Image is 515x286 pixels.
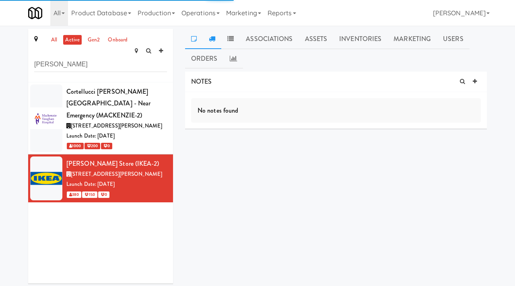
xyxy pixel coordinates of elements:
span: 150 [82,191,97,198]
a: Associations [240,29,299,49]
span: 0 [101,143,112,149]
span: 380 [67,191,81,198]
a: gen2 [86,35,102,45]
div: [PERSON_NAME] Store (IKEA-2) [66,158,167,170]
li: [PERSON_NAME] Store (IKEA-2)[STREET_ADDRESS][PERSON_NAME]Launch Date: [DATE] 380 150 0 [28,154,173,202]
a: Orders [185,49,224,69]
a: Assets [299,29,334,49]
a: all [49,35,59,45]
span: 0 [98,191,109,198]
div: Launch Date: [DATE] [66,179,167,189]
a: Inventories [333,29,387,49]
a: active [63,35,82,45]
div: Cortellucci [PERSON_NAME][GEOGRAPHIC_DATA] - near Emergency (MACKENZIE-2) [66,86,167,121]
span: NOTES [191,77,212,86]
img: Micromart [28,6,42,20]
a: Marketing [387,29,437,49]
span: [STREET_ADDRESS][PERSON_NAME] [71,170,162,178]
span: 1000 [67,143,84,149]
span: 200 [84,143,100,149]
a: Users [437,29,470,49]
div: Launch Date: [DATE] [66,131,167,141]
a: onboard [106,35,130,45]
span: [STREET_ADDRESS][PERSON_NAME] [71,122,162,130]
div: No notes found [191,98,481,123]
li: Cortellucci [PERSON_NAME][GEOGRAPHIC_DATA] - near Emergency (MACKENZIE-2)[STREET_ADDRESS][PERSON_... [28,82,173,154]
input: Search site [34,57,167,72]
